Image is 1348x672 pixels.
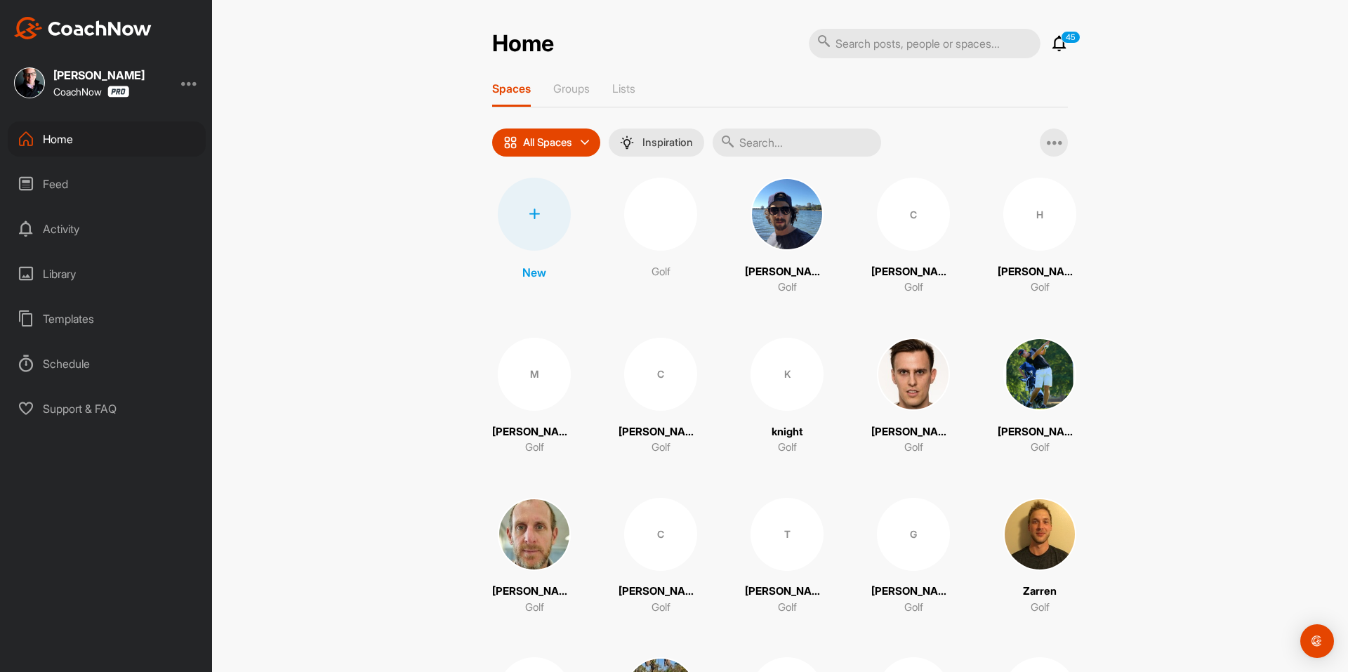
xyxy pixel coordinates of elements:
div: Home [8,121,206,157]
p: Golf [525,440,544,456]
div: C [624,338,697,411]
p: New [522,264,546,281]
p: Golf [652,440,670,456]
p: [PERSON_NAME] [492,424,576,440]
p: [PERSON_NAME] [871,264,956,280]
div: C [624,498,697,571]
p: Golf [778,440,797,456]
p: Golf [1031,440,1050,456]
p: [PERSON_NAME] [492,584,576,600]
div: Library [8,256,206,291]
a: C[PERSON_NAME]Golf [871,178,956,296]
img: square_3693790e66a3519a47180c501abf0a57.jpg [1003,498,1076,571]
p: [PERSON_NAME] [619,584,703,600]
div: Activity [8,211,206,246]
a: C[PERSON_NAME]Golf [619,338,703,456]
p: Golf [904,600,923,616]
a: [PERSON_NAME]Golf [492,498,576,616]
p: Spaces [492,81,531,95]
img: CoachNow Pro [107,86,129,98]
p: [PERSON_NAME] [745,584,829,600]
a: KknightGolf [745,338,829,456]
img: icon [503,136,517,150]
div: Schedule [8,346,206,381]
p: [PERSON_NAME] [998,264,1082,280]
p: Inspiration [642,137,693,148]
a: H[PERSON_NAME]Golf [998,178,1082,296]
a: M[PERSON_NAME]Golf [492,338,576,456]
p: All Spaces [523,137,572,148]
img: square_c74c483136c5a322e8c3ab00325b5695.jpg [751,178,824,251]
a: T[PERSON_NAME]Golf [745,498,829,616]
a: [PERSON_NAME]Golf [998,338,1082,456]
img: square_c52517cafae7cc9ad69740a6896fcb52.jpg [1003,338,1076,411]
a: G[PERSON_NAME]Golf [871,498,956,616]
img: square_d7b6dd5b2d8b6df5777e39d7bdd614c0.jpg [14,67,45,98]
input: Search posts, people or spaces... [809,29,1040,58]
p: [PERSON_NAME] [871,584,956,600]
p: Golf [904,279,923,296]
p: knight [772,424,803,440]
p: Lists [612,81,635,95]
a: ZarrenGolf [998,498,1082,616]
p: Golf [652,600,670,616]
img: square_04ca77c7c53cd3339529e915fae3917d.jpg [877,338,950,411]
div: T [751,498,824,571]
a: C[PERSON_NAME]Golf [619,498,703,616]
p: [PERSON_NAME] [619,424,703,440]
a: Golf [619,178,703,296]
p: 45 [1061,31,1081,44]
div: Templates [8,301,206,336]
p: [PERSON_NAME] [871,424,956,440]
div: CoachNow [53,86,129,98]
p: [PERSON_NAME] [998,424,1082,440]
p: [PERSON_NAME] [745,264,829,280]
p: Golf [652,264,670,280]
a: [PERSON_NAME]Golf [871,338,956,456]
p: Zarren [1023,584,1057,600]
div: K [751,338,824,411]
input: Search... [713,129,881,157]
p: Golf [904,440,923,456]
a: [PERSON_NAME]Golf [745,178,829,296]
img: menuIcon [620,136,634,150]
p: Golf [1031,600,1050,616]
p: Golf [525,600,544,616]
p: Groups [553,81,590,95]
div: Open Intercom Messenger [1300,624,1334,658]
img: CoachNow [14,17,152,39]
p: Golf [778,279,797,296]
p: Golf [778,600,797,616]
img: square_e5a1c8b45c7a489716c79f886f6a0dca.jpg [498,498,571,571]
div: H [1003,178,1076,251]
p: Golf [1031,279,1050,296]
div: Support & FAQ [8,391,206,426]
div: G [877,498,950,571]
div: Feed [8,166,206,202]
div: [PERSON_NAME] [53,70,145,81]
h2: Home [492,30,554,58]
div: C [877,178,950,251]
div: M [498,338,571,411]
